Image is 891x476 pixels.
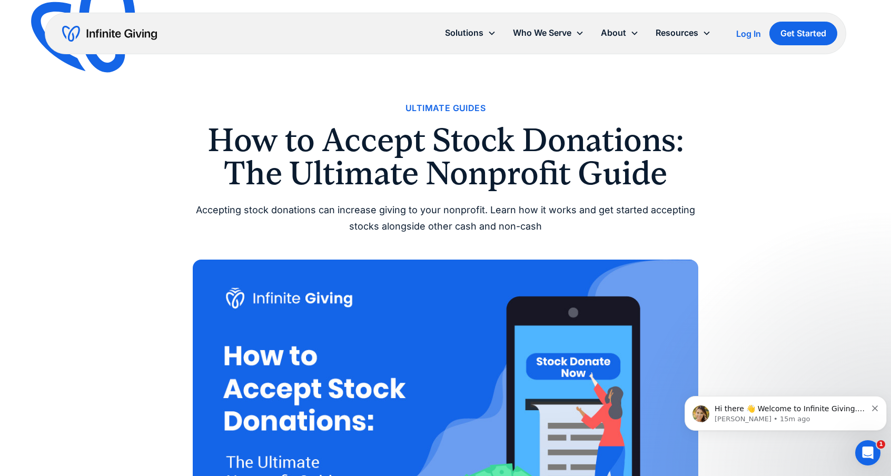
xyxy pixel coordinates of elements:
iframe: Intercom live chat [855,440,880,465]
div: Accepting stock donations can increase giving to your nonprofit. Learn how it works and get start... [193,202,698,234]
a: Ultimate Guides [405,101,486,115]
div: Resources [647,22,719,44]
a: home [62,25,157,42]
div: Resources [656,26,698,40]
h1: How to Accept Stock Donations: The Ultimate Nonprofit Guide [193,124,698,190]
div: About [601,26,626,40]
span: 1 [877,440,885,449]
div: Who We Serve [504,22,592,44]
div: Who We Serve [513,26,571,40]
div: Solutions [445,26,483,40]
iframe: Intercom notifications message [680,374,891,448]
a: Log In [736,27,761,40]
div: About [592,22,647,44]
div: Log In [736,29,761,38]
a: Get Started [769,22,837,45]
div: Solutions [437,22,504,44]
